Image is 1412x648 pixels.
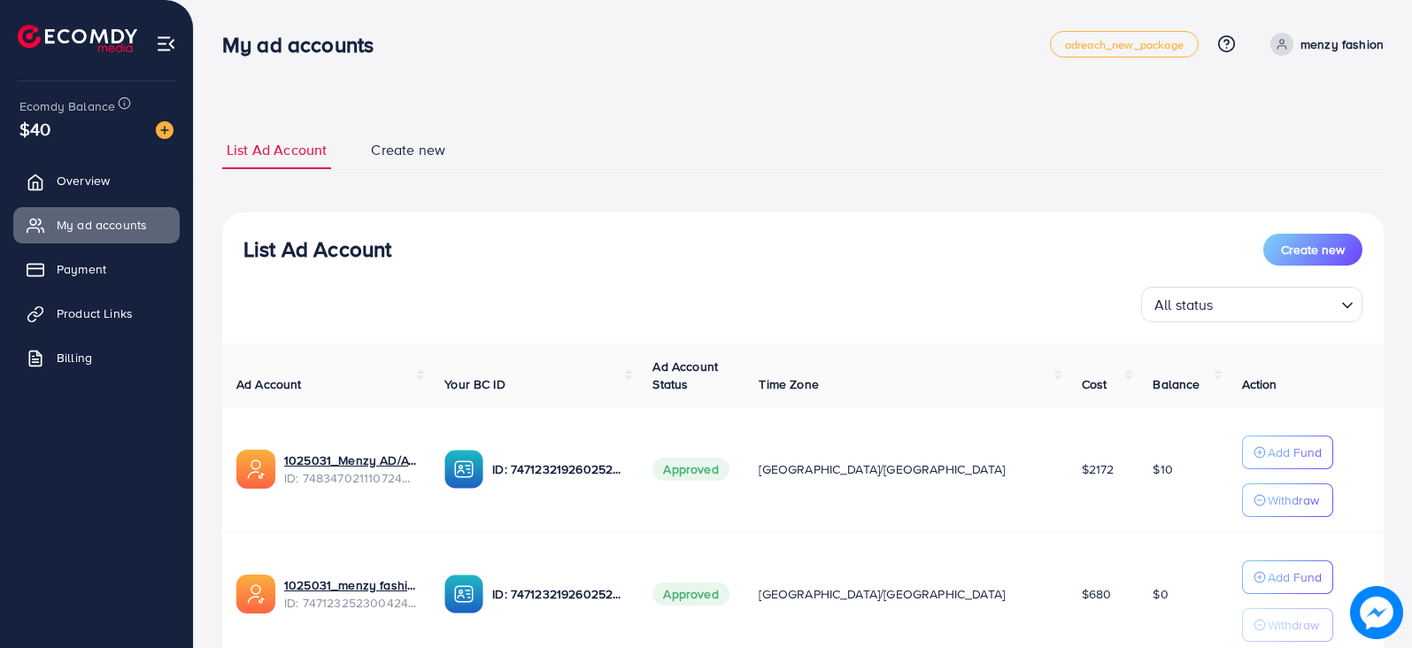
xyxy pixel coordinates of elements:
span: [GEOGRAPHIC_DATA]/[GEOGRAPHIC_DATA] [759,585,1005,603]
span: Product Links [57,305,133,322]
span: Approved [652,458,729,481]
button: Add Fund [1242,436,1333,469]
p: Add Fund [1268,442,1322,463]
img: ic-ads-acc.e4c84228.svg [236,575,275,613]
a: adreach_new_package [1050,31,1199,58]
span: ID: 7471232523004248081 [284,594,416,612]
span: adreach_new_package [1065,39,1184,50]
a: Billing [13,340,180,375]
p: ID: 7471232192602521601 [492,459,624,480]
span: All status [1151,292,1217,318]
h3: My ad accounts [222,32,388,58]
button: Create new [1263,234,1362,266]
span: My ad accounts [57,216,147,234]
button: Add Fund [1242,560,1333,594]
span: Ecomdy Balance [19,97,115,115]
button: Withdraw [1242,483,1333,517]
img: logo [18,25,137,52]
span: Action [1242,375,1277,393]
span: Balance [1153,375,1200,393]
span: Ad Account [236,375,302,393]
a: 1025031_Menzy AD/AC 2_1742381195367 [284,451,416,469]
p: ID: 7471232192602521601 [492,583,624,605]
a: Overview [13,163,180,198]
img: ic-ba-acc.ded83a64.svg [444,575,483,613]
span: Create new [371,140,445,160]
a: 1025031_menzy fashion_1739531882176 [284,576,416,594]
span: Overview [57,172,110,189]
img: ic-ba-acc.ded83a64.svg [444,450,483,489]
img: ic-ads-acc.e4c84228.svg [236,450,275,489]
span: Your BC ID [444,375,505,393]
span: Approved [652,582,729,606]
p: Withdraw [1268,490,1319,511]
a: Product Links [13,296,180,331]
span: Create new [1281,241,1345,258]
span: ID: 7483470211107242001 [284,469,416,487]
p: menzy fashion [1300,34,1384,55]
button: Withdraw [1242,608,1333,642]
h3: List Ad Account [243,236,391,262]
input: Search for option [1219,289,1334,318]
span: Time Zone [759,375,818,393]
div: <span class='underline'>1025031_menzy fashion_1739531882176</span></br>7471232523004248081 [284,576,416,613]
p: Add Fund [1268,567,1322,588]
div: Search for option [1141,287,1362,322]
span: $40 [19,116,50,142]
img: image [1350,586,1403,639]
span: Ad Account Status [652,358,718,393]
a: menzy fashion [1263,33,1384,56]
a: Payment [13,251,180,287]
span: List Ad Account [227,140,327,160]
div: <span class='underline'>1025031_Menzy AD/AC 2_1742381195367</span></br>7483470211107242001 [284,451,416,488]
span: Cost [1082,375,1107,393]
span: $0 [1153,585,1168,603]
img: menu [156,34,176,54]
span: $10 [1153,460,1172,478]
span: [GEOGRAPHIC_DATA]/[GEOGRAPHIC_DATA] [759,460,1005,478]
img: image [156,121,174,139]
p: Withdraw [1268,614,1319,636]
span: Billing [57,349,92,366]
span: Payment [57,260,106,278]
a: My ad accounts [13,207,180,243]
span: $680 [1082,585,1112,603]
span: $2172 [1082,460,1115,478]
